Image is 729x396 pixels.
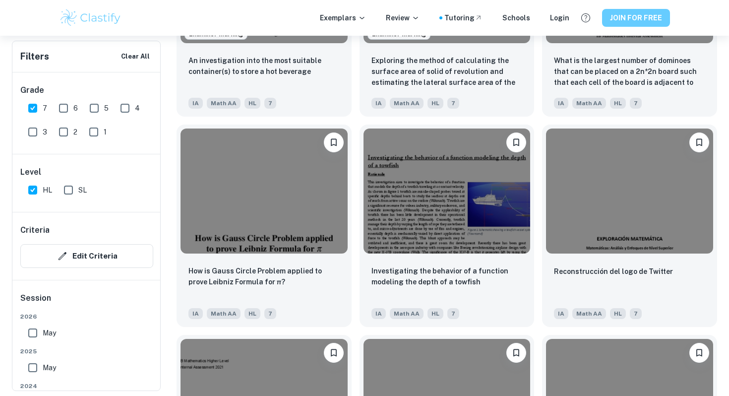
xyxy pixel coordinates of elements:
span: Math AA [390,98,424,109]
h6: Level [20,166,153,178]
span: 1 [104,127,107,137]
button: Edit Criteria [20,244,153,268]
span: IA [188,98,203,109]
span: HL [427,98,443,109]
span: IA [188,308,203,319]
button: Please log in to bookmark exemplars [689,343,709,363]
button: Please log in to bookmark exemplars [324,132,344,152]
span: 2 [73,127,77,137]
button: Please log in to bookmark exemplars [324,343,344,363]
p: Exemplars [320,12,366,23]
h6: Grade [20,84,153,96]
img: Clastify logo [59,8,122,28]
span: IA [554,98,568,109]
button: Please log in to bookmark exemplars [506,343,526,363]
button: Help and Feedback [577,9,594,26]
span: 7 [630,98,642,109]
p: An investigation into the most suitable container(s) to store a hot beverage [188,55,340,77]
h6: Filters [20,50,49,64]
p: How is Gauss Circle Problem applied to prove Leibniz Formula for π? [188,265,340,287]
a: Tutoring [444,12,483,23]
a: Please log in to bookmark exemplarsInvestigating the behavior of a function modeling the depth of... [360,125,535,327]
span: 4 [135,103,140,114]
p: Exploring the method of calculating the surface area of solid of revolution and estimating the la... [371,55,523,89]
span: 7 [264,308,276,319]
a: Login [550,12,569,23]
span: 7 [447,308,459,319]
span: HL [610,308,626,319]
span: Math AA [207,98,241,109]
span: 7 [264,98,276,109]
span: May [43,328,56,338]
button: Clear All [119,49,152,64]
span: 2026 [20,312,153,321]
button: Please log in to bookmark exemplars [689,132,709,152]
button: JOIN FOR FREE [602,9,670,27]
h6: Session [20,292,153,312]
a: Please log in to bookmark exemplarsHow is Gauss Circle Problem applied to prove Leibniz Formula f... [177,125,352,327]
span: HL [427,308,443,319]
img: Math AA IA example thumbnail: Reconstrucción del logo de Twitter [546,129,713,254]
button: Please log in to bookmark exemplars [506,132,526,152]
h6: Criteria [20,224,50,236]
p: What is the largest number of dominoes that can be placed on a 2n*2n board such that each cell of... [554,55,705,89]
span: HL [43,185,52,196]
span: SL [78,185,87,196]
span: 2025 [20,347,153,356]
span: IA [554,308,568,319]
span: HL [244,98,260,109]
span: Math AA [207,308,241,319]
span: 6 [73,103,78,114]
span: IA [371,98,386,109]
span: Math AA [572,98,606,109]
p: Reconstrucción del logo de Twitter [554,266,673,277]
p: Investigating the behavior of a function modeling the depth of a towfish [371,265,523,287]
span: 5 [104,103,109,114]
span: 7 [630,308,642,319]
img: Math AA IA example thumbnail: Investigating the behavior of a function [364,129,531,254]
span: 7 [43,103,47,114]
span: 7 [447,98,459,109]
span: Math AA [390,308,424,319]
a: Schools [502,12,530,23]
span: HL [610,98,626,109]
span: May [43,362,56,373]
a: Please log in to bookmark exemplarsReconstrucción del logo de TwitterIAMath AAHL7 [542,125,717,327]
span: 3 [43,127,47,137]
span: 2024 [20,382,153,391]
p: Review [386,12,420,23]
span: IA [371,308,386,319]
span: HL [244,308,260,319]
img: Math AA IA example thumbnail: How is Gauss Circle Problem applied to p [181,129,348,254]
span: Math AA [572,308,606,319]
